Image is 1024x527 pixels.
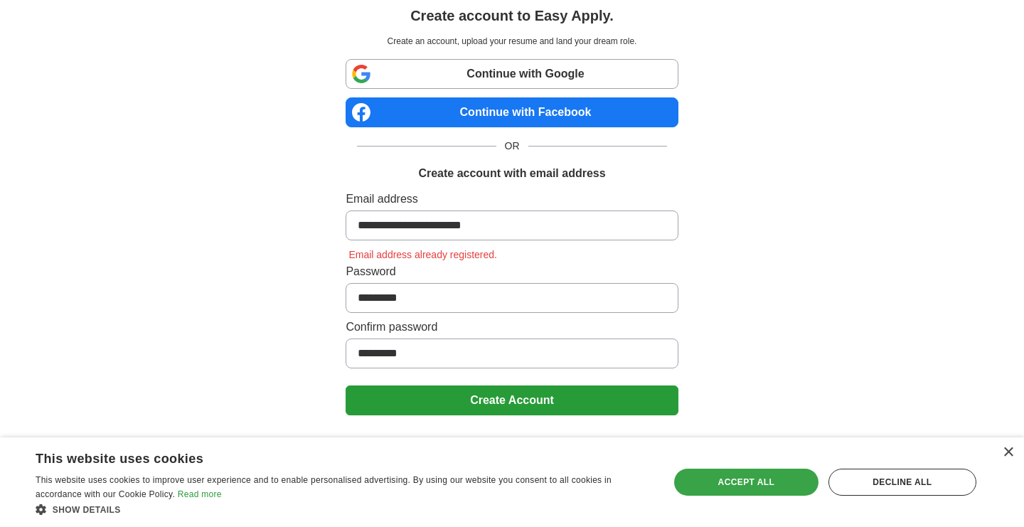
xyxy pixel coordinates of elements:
label: Password [346,263,678,280]
a: Continue with Google [346,59,678,89]
span: OR [496,139,528,154]
span: Email address already registered. [346,249,500,260]
div: Close [1003,447,1013,458]
div: This website uses cookies [36,446,615,467]
div: Show details [36,502,651,516]
p: Create an account, upload your resume and land your dream role. [348,35,675,48]
button: Create Account [346,385,678,415]
span: This website uses cookies to improve user experience and to enable personalised advertising. By u... [36,475,612,499]
span: Show details [53,505,121,515]
a: Continue with Facebook [346,97,678,127]
label: Email address [346,191,678,208]
div: Accept all [674,469,818,496]
div: Decline all [828,469,976,496]
label: Confirm password [346,319,678,336]
a: Read more, opens a new window [178,489,222,499]
h1: Create account to Easy Apply. [410,5,614,26]
h1: Create account with email address [418,165,605,182]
